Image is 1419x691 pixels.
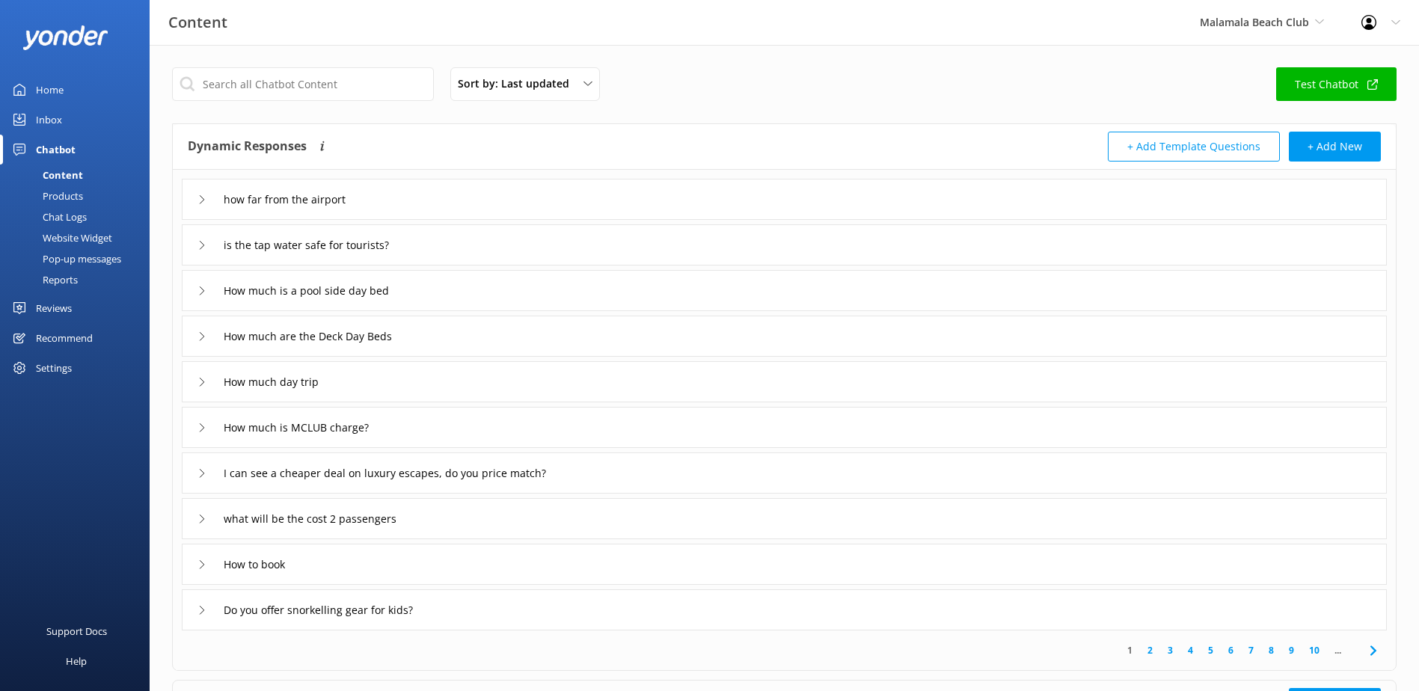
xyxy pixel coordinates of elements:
a: 8 [1261,643,1281,657]
div: Pop-up messages [9,248,121,269]
a: 10 [1302,643,1327,657]
a: Chat Logs [9,206,150,227]
div: Website Widget [9,227,112,248]
div: Settings [36,353,72,383]
span: ... [1327,643,1349,657]
button: + Add Template Questions [1108,132,1280,162]
a: 1 [1120,643,1140,657]
div: Chat Logs [9,206,87,227]
div: Home [36,75,64,105]
a: Website Widget [9,227,150,248]
div: Recommend [36,323,93,353]
img: yonder-white-logo.png [22,25,108,50]
button: + Add New [1289,132,1381,162]
a: Pop-up messages [9,248,150,269]
div: Reviews [36,293,72,323]
input: Search all Chatbot Content [172,67,434,101]
a: Reports [9,269,150,290]
div: Products [9,185,83,206]
span: Sort by: Last updated [458,76,578,92]
a: Content [9,165,150,185]
a: 7 [1241,643,1261,657]
div: Chatbot [36,135,76,165]
div: Reports [9,269,78,290]
a: 3 [1160,643,1180,657]
a: 4 [1180,643,1201,657]
div: Content [9,165,83,185]
h4: Dynamic Responses [188,132,307,162]
a: Products [9,185,150,206]
div: Inbox [36,105,62,135]
div: Support Docs [46,616,107,646]
div: Help [66,646,87,676]
h3: Content [168,10,227,34]
a: Test Chatbot [1276,67,1397,101]
span: Malamala Beach Club [1200,15,1309,29]
a: 5 [1201,643,1221,657]
a: 9 [1281,643,1302,657]
a: 2 [1140,643,1160,657]
a: 6 [1221,643,1241,657]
